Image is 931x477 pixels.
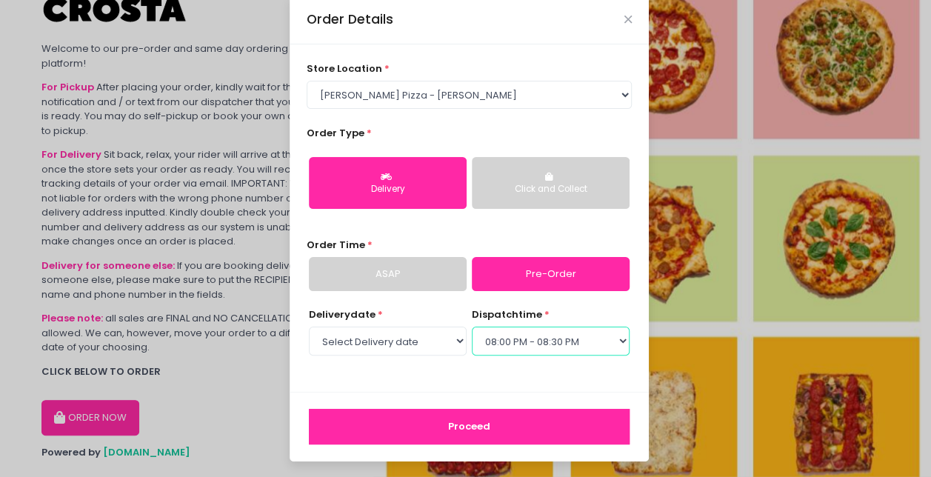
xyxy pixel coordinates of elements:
span: Delivery date [309,307,376,321]
a: ASAP [309,257,467,291]
div: Delivery [319,183,456,196]
span: dispatch time [472,307,542,321]
button: Close [624,16,632,23]
span: Order Time [307,238,365,252]
button: Delivery [309,157,467,209]
div: Order Details [307,10,393,29]
span: Order Type [307,126,364,140]
div: Click and Collect [482,183,619,196]
button: Proceed [309,409,630,444]
button: Click and Collect [472,157,630,209]
a: Pre-Order [472,257,630,291]
span: store location [307,61,382,76]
